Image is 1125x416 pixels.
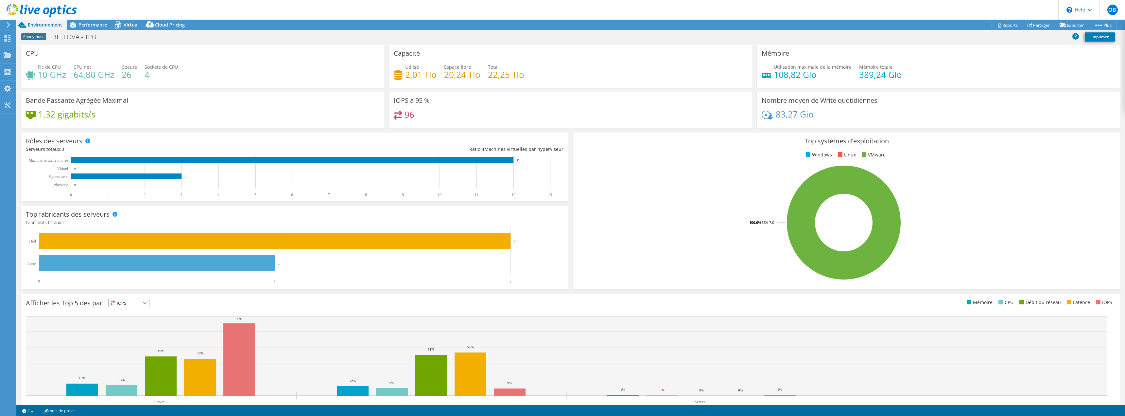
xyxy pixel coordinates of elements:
text: 9 [402,192,404,197]
span: 3 [61,146,64,152]
li: Windows [804,151,832,158]
h4: 96 [405,111,414,118]
text: 51% [428,347,434,351]
text: 12 [511,192,515,197]
a: Notes de projet [38,407,79,415]
h3: IOPS à 95 % [394,97,430,104]
h3: Bande Passante Agrégée Maximal [26,97,128,104]
span: 2 [62,219,65,226]
text: 7 [328,192,330,197]
h4: 108,82 Gio [774,71,852,78]
text: 5 [254,192,256,197]
text: 9% [507,381,512,385]
h4: 10 GHz [38,71,66,78]
text: 3 [185,175,186,178]
span: Environnement [28,22,62,28]
text: 2 [514,239,516,243]
span: Cloud Pricing [155,22,185,28]
text: Autre [27,262,36,266]
text: 0% [738,388,743,392]
text: 4 [217,192,219,197]
h3: Top fabricants des serveurs [26,211,110,218]
svg: \n [1066,7,1072,13]
text: 9% [389,381,394,385]
span: Virtual [124,22,139,28]
div: Serveurs totaux: [26,146,295,153]
text: Server 1 [695,400,708,404]
text: 13% [118,378,125,382]
text: 1 [107,192,109,197]
text: Virtuel [57,166,68,171]
span: Total [488,64,499,70]
a: Partager [1023,20,1055,30]
text: 90% [236,317,242,321]
li: CPU [997,299,1013,306]
text: 12% [349,379,356,383]
span: Mémoire totale [859,64,892,70]
li: Linux [836,151,856,158]
a: Imprimer [1085,32,1115,42]
h4: 1,32 gigabits/s [38,111,95,118]
h1: BELLOVA - TPB [49,33,106,41]
text: 54% [467,345,474,349]
h3: Mémoire [762,50,789,57]
text: 2 [144,192,146,197]
a: Reports [992,20,1023,30]
h4: 2,01 Tio [405,71,437,78]
text: Physique [54,183,68,187]
span: Espace libre [444,64,471,70]
a: Plus [1089,20,1117,30]
h3: Rôles des serveurs [26,137,82,145]
a: Exporter [1055,20,1089,30]
span: Anonymous [21,33,46,40]
li: Débit du réseau [1018,299,1061,306]
h4: 22,25 Tio [488,71,524,78]
h4: 389,24 Gio [859,71,902,78]
text: Hyperviseur [49,174,68,179]
span: Pic de CPU [38,64,61,70]
tspan: ESXi 7.0 [761,220,774,225]
text: 15% [79,376,85,380]
text: 0% [660,388,665,392]
li: IOPS [1094,299,1112,306]
text: 49% [158,349,164,353]
span: IOPS [109,299,149,307]
h4: Fabricants totaux: [26,219,563,226]
li: Latence [1065,299,1090,306]
text: 8 [365,192,367,197]
h3: CPU [26,50,39,57]
text: 46% [197,351,203,355]
h4: 20,24 Tio [444,71,480,78]
text: 0 [74,183,76,187]
text: 12 [517,159,520,162]
span: Performance [78,22,107,28]
text: 3 [181,192,182,197]
span: Utilisé [405,64,419,70]
h4: 83,27 Gio [776,111,814,118]
span: Sockets de CPU [145,64,178,70]
h4: 4 [145,71,178,78]
h4: 26 [122,71,137,78]
span: OB [1107,5,1118,15]
h3: Top systèmes d'exploitation [578,137,1116,145]
text: 1 [278,262,280,265]
tspan: Machine virtuelle invitée [28,158,68,163]
text: 1 [274,279,276,283]
text: 2 [510,279,511,283]
span: 4 [482,146,484,152]
text: 1% [777,388,782,391]
a: 2 [18,407,38,415]
text: 0 [38,279,40,283]
h4: 64,80 GHz [74,71,114,78]
tspan: 100.0% [749,220,761,225]
span: CPU net [74,64,91,70]
text: 0 [70,192,72,197]
span: Coeurs [122,64,137,70]
li: VMware [860,151,886,158]
h3: Nombre moyen de Write quotidiennes [762,97,877,104]
text: 0% [699,388,704,392]
text: 0 [74,167,76,170]
text: Server 2 [154,400,167,404]
span: Utilisation maximale de la mémoire [774,64,852,70]
div: Ratio: Machines virtuelles par hyperviseur [295,146,563,153]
